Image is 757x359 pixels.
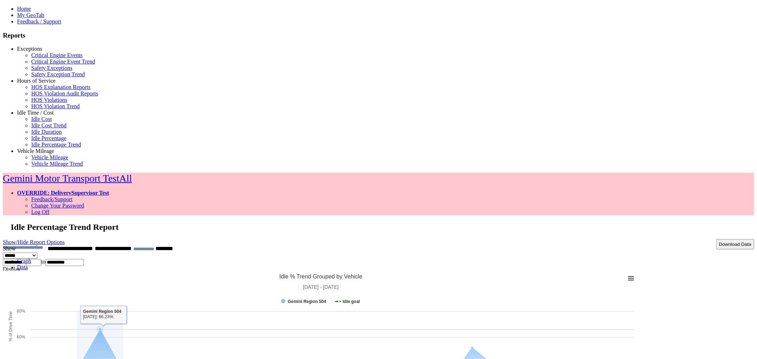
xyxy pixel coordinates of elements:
[31,203,84,209] a: Change Your Password
[31,84,90,90] a: HOS Explanation Reports
[3,266,21,272] label: Display
[17,148,54,154] a: Vehicle Mileage
[31,161,83,167] a: Vehicle Mileage Trend
[31,135,66,141] a: Idle Percentage
[31,97,67,103] a: HOS Violations
[31,209,50,215] a: Log Off
[17,18,61,24] a: Feedback / Support
[279,274,362,280] tspan: Idle % Trend Grouped by Vehicle
[17,335,25,339] text: 60%
[303,284,339,290] tspan: [DATE] - [DATE]
[31,71,85,77] a: Safety Exception Trend
[8,311,13,342] tspan: % of Drive Time
[31,116,52,122] a: Idle Cost
[41,259,45,265] span: to
[288,299,326,304] tspan: Gemini Region 504
[31,103,80,109] a: HOS Violation Trend
[17,12,44,18] a: My GeoTab
[343,299,360,304] tspan: Idle goal
[716,239,754,249] button: Download Data
[17,190,109,196] a: OVERRIDE: DeliverySupervisor Test
[3,245,16,252] label: Show
[3,32,754,39] h3: Reports
[17,309,25,314] text: 80%
[17,110,54,116] a: Idle Time / Cost
[17,6,31,12] a: Home
[3,237,65,247] a: Show/Hide Report Options
[17,46,42,52] a: Exceptions
[31,129,62,135] a: Idle Duration
[17,264,28,270] a: Data
[31,59,95,65] a: Critical Engine Event Trend
[31,196,72,202] a: Feedback/Support
[31,52,83,58] a: Critical Engine Events
[31,142,81,148] a: Idle Percentage Trend
[3,173,132,184] a: Gemini Motor Transport TestAll
[31,65,72,71] a: Safety Exceptions
[31,154,68,160] a: Vehicle Mileage
[31,90,98,96] a: HOS Violation Audit Reports
[11,222,754,232] h2: Idle Percentage Trend Report
[17,78,55,84] a: Hours of Service
[17,258,31,264] a: Graph
[31,122,67,128] a: Idle Cost Trend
